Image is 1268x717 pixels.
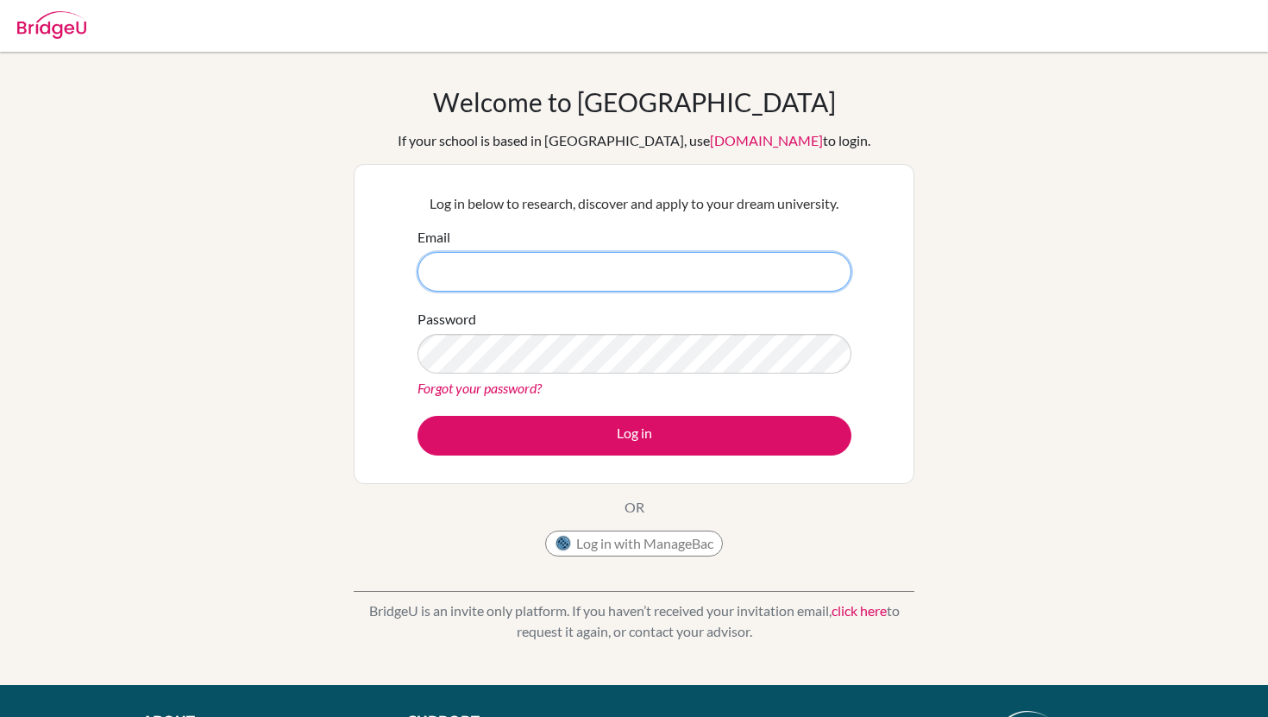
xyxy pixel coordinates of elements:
label: Password [417,309,476,330]
button: Log in with ManageBac [545,531,723,557]
label: Email [417,227,450,248]
p: OR [625,497,644,518]
div: If your school is based in [GEOGRAPHIC_DATA], use to login. [398,130,870,151]
a: [DOMAIN_NAME] [710,132,823,148]
img: Bridge-U [17,11,86,39]
p: Log in below to research, discover and apply to your dream university. [417,193,851,214]
a: Forgot your password? [417,380,542,396]
h1: Welcome to [GEOGRAPHIC_DATA] [433,86,836,117]
button: Log in [417,416,851,456]
p: BridgeU is an invite only platform. If you haven’t received your invitation email, to request it ... [354,601,914,642]
a: click here [832,602,887,619]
